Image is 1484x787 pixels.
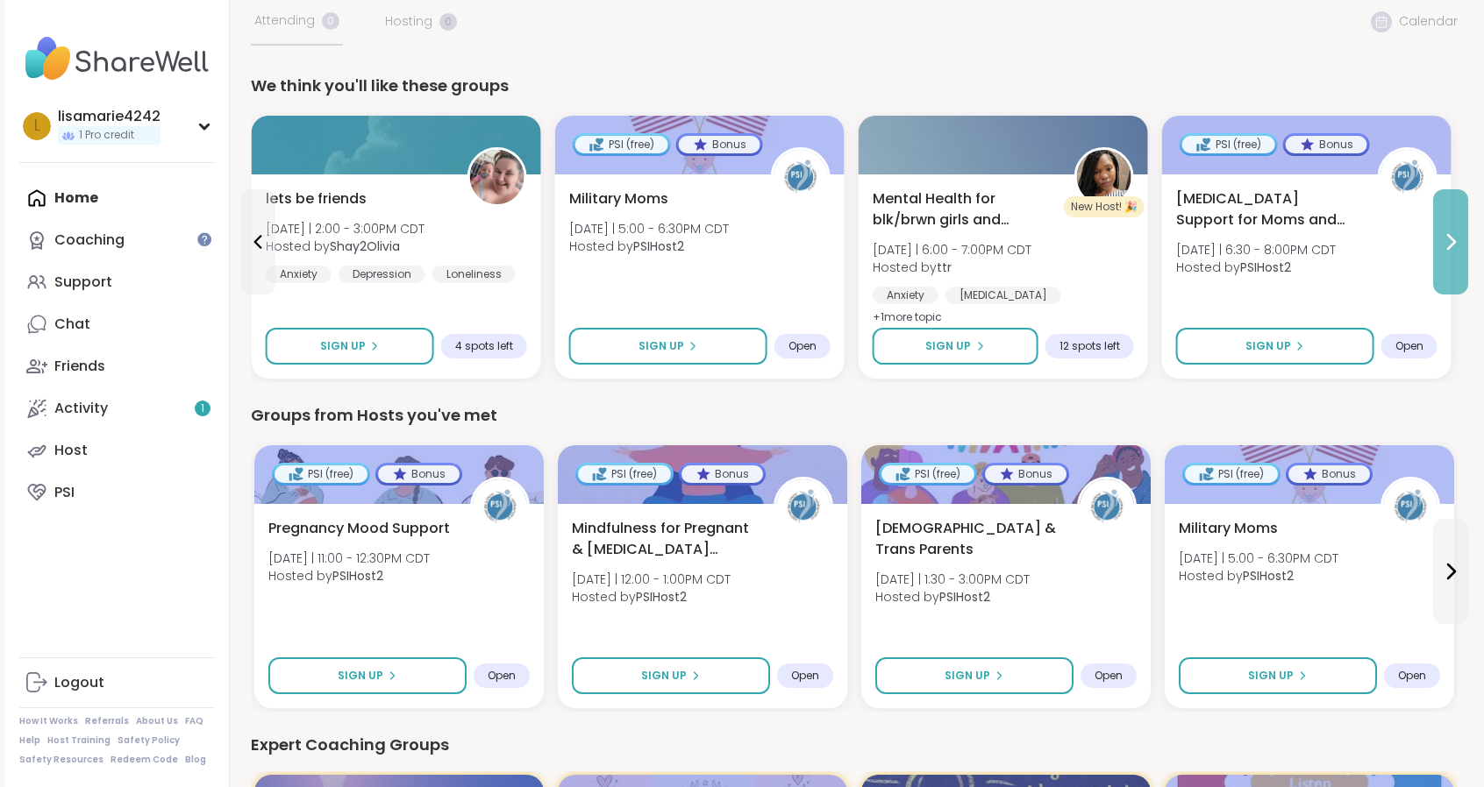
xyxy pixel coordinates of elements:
a: Host [19,429,215,471]
img: PSIHost2 [1383,479,1438,534]
a: Blog [185,754,206,766]
span: Sign Up [641,668,687,684]
a: Logout [19,662,215,704]
span: Open [791,669,819,683]
span: Sign Up [639,338,684,354]
span: l [34,115,40,138]
div: Bonus [1288,465,1370,483]
b: PSIHost2 [1243,567,1294,585]
span: Sign Up [925,338,971,354]
div: PSI (free) [1185,465,1278,483]
div: Depression [339,266,425,283]
span: [DATE] | 12:00 - 1:00PM CDT [572,571,731,588]
a: Friends [19,345,215,387]
a: How It Works [19,715,78,727]
a: FAQ [185,715,203,727]
div: Chat [54,315,90,334]
b: PSIHost2 [939,588,990,606]
span: Mindfulness for Pregnant & [MEDICAL_DATA] Parents [572,518,754,560]
span: Hosted by [572,588,731,606]
span: Sign Up [1248,668,1294,684]
button: Sign Up [873,328,1038,365]
span: Open [1395,339,1423,353]
div: Host [54,441,88,460]
span: Hosted by [569,238,729,255]
img: ShareWell Nav Logo [19,28,215,89]
span: Pregnancy Mood Support [268,518,450,539]
span: Sign Up [1245,338,1291,354]
span: Military Moms [569,188,668,209]
div: [MEDICAL_DATA] [945,287,1061,304]
span: Sign Up [338,668,383,684]
span: [DATE] | 5:00 - 6:30PM CDT [1179,549,1338,567]
div: Groups from Hosts you've met [251,403,1458,428]
span: Hosted by [875,588,1030,606]
span: 4 spots left [455,339,513,353]
div: PSI [54,483,75,502]
b: ttr [937,259,952,276]
button: Sign Up [569,328,767,365]
a: Safety Policy [118,734,180,747]
span: Open [488,669,516,683]
div: Loneliness [432,266,516,283]
b: PSIHost2 [636,588,687,606]
span: [DATE] | 6:30 - 8:00PM CDT [1176,241,1336,259]
span: [DATE] | 11:00 - 12:30PM CDT [268,549,430,567]
span: [MEDICAL_DATA] Support for Moms and Birthing People [1176,188,1359,230]
iframe: Spotlight [197,232,211,246]
button: Sign Up [1176,328,1374,365]
span: Open [1398,669,1426,683]
div: Logout [54,673,104,692]
b: PSIHost2 [633,238,684,255]
div: Anxiety [266,266,332,283]
span: [DATE] | 1:30 - 3:00PM CDT [875,571,1030,588]
img: PSIHost2 [774,150,828,204]
span: Open [788,339,817,353]
div: Friends [54,357,105,376]
img: ttr [1077,150,1131,204]
button: Sign Up [1179,657,1377,694]
a: Chat [19,303,215,345]
div: lisamarie4242 [58,107,161,126]
img: PSIHost2 [473,479,527,534]
span: Hosted by [1176,259,1336,276]
div: Bonus [985,465,1067,483]
a: Redeem Code [111,754,178,766]
span: 1 Pro credit [79,128,134,143]
div: New Host! 🎉 [1064,196,1145,217]
button: Sign Up [572,657,770,694]
div: Expert Coaching Groups [251,733,1458,757]
img: PSIHost2 [1080,479,1134,534]
div: Bonus [681,465,763,483]
span: Hosted by [873,259,1031,276]
button: Sign Up [266,328,434,365]
span: Hosted by [268,567,430,585]
img: Shay2Olivia [470,150,524,204]
span: Sign Up [320,338,366,354]
div: Coaching [54,230,125,250]
span: [DATE] | 5:00 - 6:30PM CDT [569,220,729,238]
span: [DEMOGRAPHIC_DATA] & Trans Parents [875,518,1058,560]
div: PSI (free) [575,136,668,153]
a: Support [19,261,215,303]
div: Bonus [1286,136,1367,153]
div: Support [54,273,112,292]
span: Hosted by [1179,567,1338,585]
div: Activity [54,399,108,418]
span: 12 spots left [1059,339,1120,353]
span: Open [1095,669,1123,683]
span: Military Moms [1179,518,1278,539]
button: Sign Up [875,657,1074,694]
div: We think you'll like these groups [251,74,1458,98]
div: PSI (free) [1182,136,1275,153]
a: Safety Resources [19,754,103,766]
a: Host Training [47,734,111,747]
a: About Us [136,715,178,727]
a: PSI [19,471,215,514]
div: PSI (free) [881,465,974,483]
a: Referrals [85,715,129,727]
div: Bonus [679,136,760,153]
a: Help [19,734,40,747]
div: Anxiety [873,287,938,304]
a: Coaching [19,219,215,261]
